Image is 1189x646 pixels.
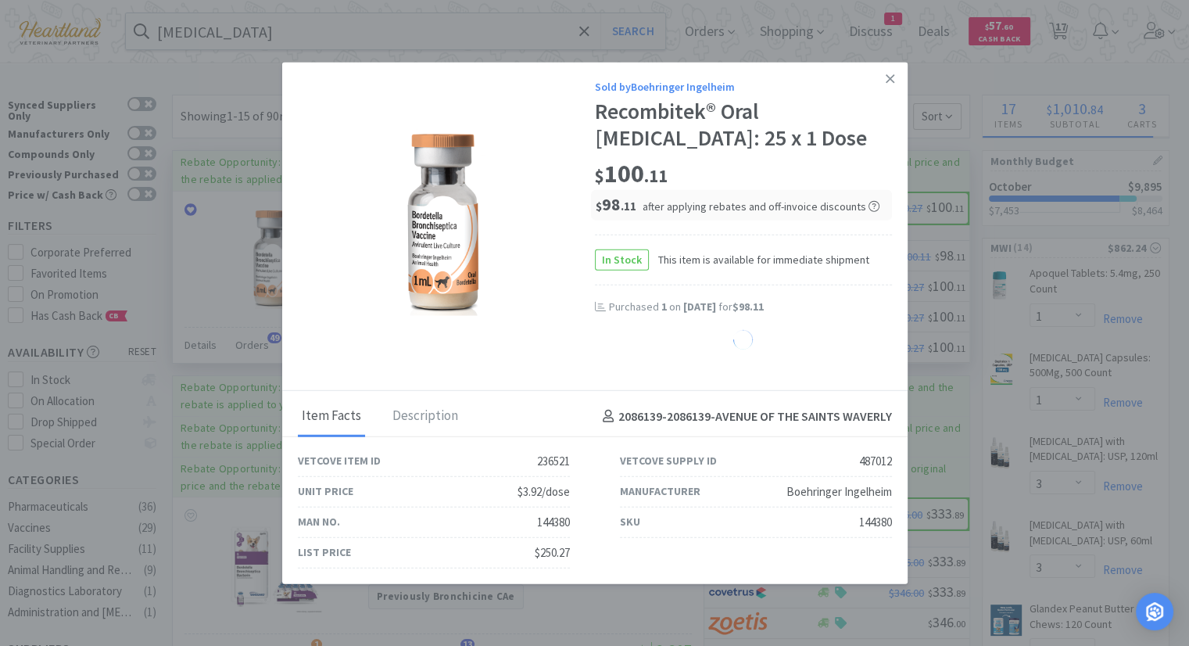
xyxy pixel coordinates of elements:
[609,299,892,314] div: Purchased on for
[537,512,570,531] div: 144380
[518,482,570,501] div: $3.92/dose
[298,483,353,500] div: Unit Price
[298,397,365,436] div: Item Facts
[596,193,636,215] span: 98
[786,482,892,501] div: Boehringer Ingelheim
[298,544,351,561] div: List Price
[329,127,564,315] img: 7059a757c9884f68adc5a653f2cde827_487012.png
[649,251,869,268] span: This item is available for immediate shipment
[683,299,716,313] span: [DATE]
[595,164,604,186] span: $
[595,99,892,151] div: Recombitek® Oral [MEDICAL_DATA]: 25 x 1 Dose
[298,513,340,530] div: Man No.
[644,164,668,186] span: . 11
[537,451,570,470] div: 236521
[661,299,667,313] span: 1
[595,78,892,95] div: Sold by Boehringer Ingelheim
[859,512,892,531] div: 144380
[859,451,892,470] div: 487012
[1136,593,1173,630] div: Open Intercom Messenger
[643,199,879,214] span: after applying rebates and off-invoice discounts
[595,157,668,188] span: 100
[535,543,570,562] div: $250.27
[389,397,462,436] div: Description
[596,199,602,214] span: $
[620,452,717,469] div: Vetcove Supply ID
[596,249,648,269] span: In Stock
[621,199,636,214] span: . 11
[596,407,892,427] h4: 2086139-2086139 - AVENUE OF THE SAINTS WAVERLY
[732,299,764,313] span: $98.11
[298,452,381,469] div: Vetcove Item ID
[620,513,640,530] div: SKU
[620,483,700,500] div: Manufacturer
